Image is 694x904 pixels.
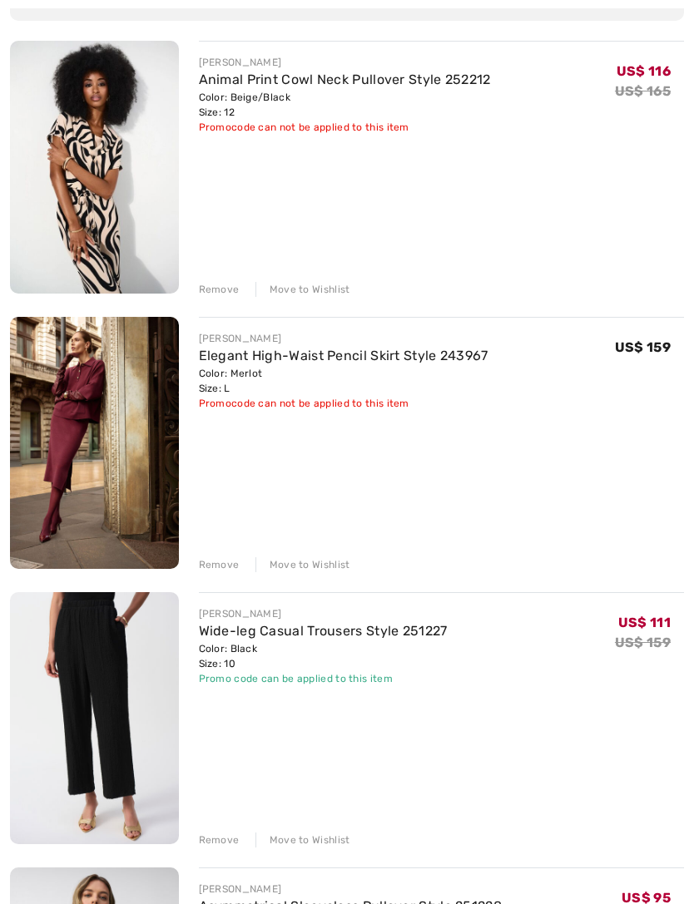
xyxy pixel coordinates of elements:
[618,615,671,631] span: US$ 111
[199,91,491,121] div: Color: Beige/Black Size: 12
[199,624,448,640] a: Wide-leg Casual Trousers Style 251227
[255,558,350,573] div: Move to Wishlist
[199,558,240,573] div: Remove
[199,56,491,71] div: [PERSON_NAME]
[199,672,448,687] div: Promo code can be applied to this item
[199,121,491,136] div: Promocode can not be applied to this item
[199,72,491,88] a: Animal Print Cowl Neck Pullover Style 252212
[199,332,488,347] div: [PERSON_NAME]
[199,607,448,622] div: [PERSON_NAME]
[10,42,179,294] img: Animal Print Cowl Neck Pullover Style 252212
[199,642,448,672] div: Color: Black Size: 10
[199,283,240,298] div: Remove
[615,635,671,651] s: US$ 159
[615,84,671,100] s: US$ 165
[255,283,350,298] div: Move to Wishlist
[199,882,503,897] div: [PERSON_NAME]
[199,397,488,412] div: Promocode can not be applied to this item
[10,593,179,845] img: Wide-leg Casual Trousers Style 251227
[10,318,179,570] img: Elegant High-Waist Pencil Skirt Style 243967
[199,833,240,848] div: Remove
[199,348,488,364] a: Elegant High-Waist Pencil Skirt Style 243967
[617,64,671,80] span: US$ 116
[255,833,350,848] div: Move to Wishlist
[199,367,488,397] div: Color: Merlot Size: L
[615,340,671,356] span: US$ 159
